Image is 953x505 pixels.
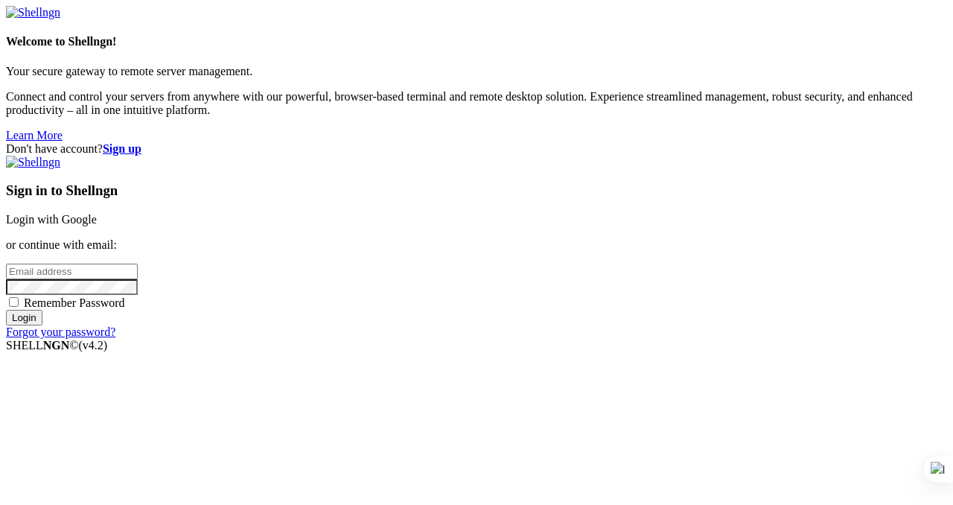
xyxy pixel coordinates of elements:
[6,238,947,252] p: or continue with email:
[6,35,947,48] h4: Welcome to Shellngn!
[6,156,60,169] img: Shellngn
[6,90,947,117] p: Connect and control your servers from anywhere with our powerful, browser-based terminal and remo...
[6,65,947,78] p: Your secure gateway to remote server management.
[6,264,138,279] input: Email address
[6,182,947,199] h3: Sign in to Shellngn
[6,310,42,325] input: Login
[6,325,115,338] a: Forgot your password?
[43,339,70,352] b: NGN
[79,339,108,352] span: 4.2.0
[6,142,947,156] div: Don't have account?
[6,6,60,19] img: Shellngn
[6,339,107,352] span: SHELL ©
[6,213,97,226] a: Login with Google
[103,142,141,155] a: Sign up
[6,129,63,142] a: Learn More
[9,297,19,307] input: Remember Password
[24,296,125,309] span: Remember Password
